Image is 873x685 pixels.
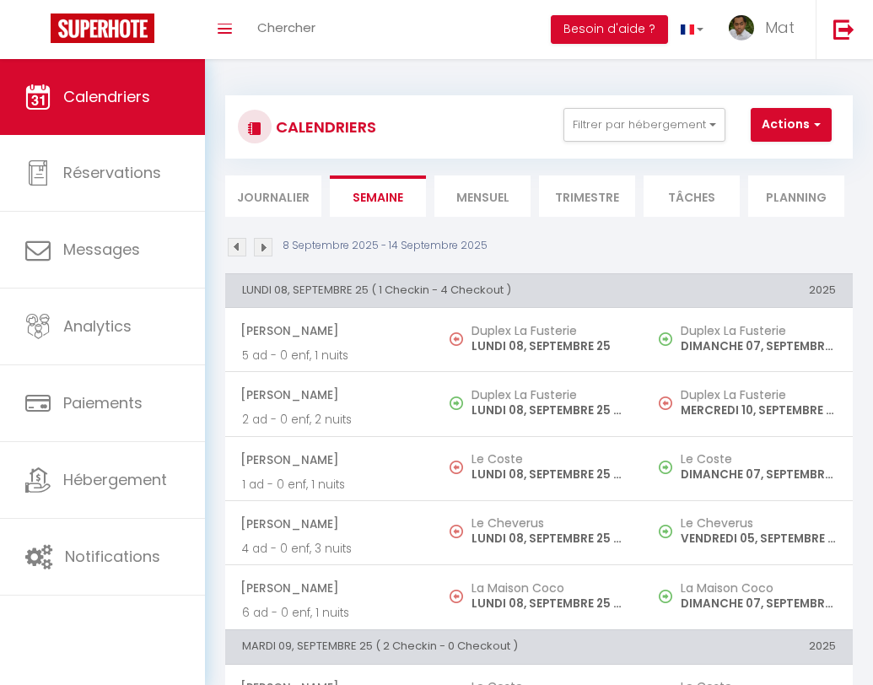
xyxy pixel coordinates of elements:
[257,19,315,36] span: Chercher
[240,379,418,411] span: [PERSON_NAME]
[729,15,754,40] img: ...
[472,530,627,547] p: LUNDI 08, SEPTEMBRE 25 - 10:00
[551,15,668,44] button: Besoin d'aide ?
[681,516,836,530] h5: Le Cheverus
[472,516,627,530] h5: Le Cheverus
[833,19,854,40] img: logout
[751,108,832,142] button: Actions
[225,273,644,307] th: LUNDI 08, SEPTEMBRE 25 ( 1 Checkin - 4 Checkout )
[472,595,627,612] p: LUNDI 08, SEPTEMBRE 25 - 10:00
[644,175,740,217] li: Tâches
[681,337,836,355] p: DIMANCHE 07, SEPTEMBRE 25
[450,461,463,474] img: NO IMAGE
[659,396,672,410] img: NO IMAGE
[240,315,418,347] span: [PERSON_NAME]
[681,581,836,595] h5: La Maison Coco
[681,595,836,612] p: DIMANCHE 07, SEPTEMBRE 25 - 17:00
[563,108,725,142] button: Filtrer par hébergement
[240,444,418,476] span: [PERSON_NAME]
[242,604,418,622] p: 6 ad - 0 enf, 1 nuits
[65,546,160,567] span: Notifications
[225,630,644,664] th: MARDI 09, SEPTEMBRE 25 ( 2 Checkin - 0 Checkout )
[472,452,627,466] h5: Le Coste
[472,402,627,419] p: LUNDI 08, SEPTEMBRE 25 - 17:00
[659,332,672,346] img: NO IMAGE
[472,337,627,355] p: LUNDI 08, SEPTEMBRE 25
[681,388,836,402] h5: Duplex La Fusterie
[681,402,836,419] p: MERCREDI 10, SEPTEMBRE 25 - 09:00
[240,572,418,604] span: [PERSON_NAME]
[242,411,418,429] p: 2 ad - 0 enf, 2 nuits
[450,332,463,346] img: NO IMAGE
[13,7,64,57] button: Ouvrir le widget de chat LiveChat
[434,175,531,217] li: Mensuel
[765,17,795,38] span: Mat
[63,392,143,413] span: Paiements
[681,452,836,466] h5: Le Coste
[63,86,150,107] span: Calendriers
[748,175,844,217] li: Planning
[659,525,672,538] img: NO IMAGE
[472,581,627,595] h5: La Maison Coco
[472,388,627,402] h5: Duplex La Fusterie
[63,469,167,490] span: Hébergement
[450,590,463,603] img: NO IMAGE
[330,175,426,217] li: Semaine
[225,175,321,217] li: Journalier
[659,590,672,603] img: NO IMAGE
[644,630,853,664] th: 2025
[63,162,161,183] span: Réservations
[644,273,853,307] th: 2025
[63,239,140,260] span: Messages
[472,324,627,337] h5: Duplex La Fusterie
[272,108,376,146] h3: CALENDRIERS
[659,461,672,474] img: NO IMAGE
[63,316,132,337] span: Analytics
[539,175,635,217] li: Trimestre
[681,466,836,483] p: DIMANCHE 07, SEPTEMBRE 25 - 19:00
[242,476,418,494] p: 1 ad - 0 enf, 1 nuits
[51,13,154,43] img: Super Booking
[283,238,488,254] p: 8 Septembre 2025 - 14 Septembre 2025
[681,324,836,337] h5: Duplex La Fusterie
[242,347,418,364] p: 5 ad - 0 enf, 1 nuits
[450,525,463,538] img: NO IMAGE
[242,540,418,558] p: 4 ad - 0 enf, 3 nuits
[681,530,836,547] p: VENDREDI 05, SEPTEMBRE 25 - 17:00
[240,508,418,540] span: [PERSON_NAME]
[472,466,627,483] p: LUNDI 08, SEPTEMBRE 25 - 10:00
